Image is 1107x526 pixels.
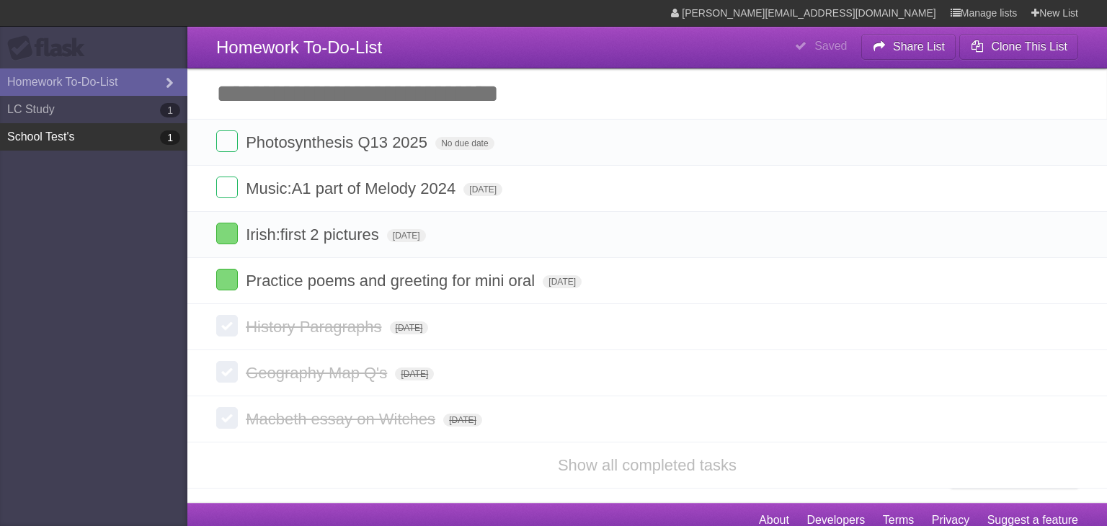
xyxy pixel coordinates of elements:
[246,226,383,244] span: Irish:first 2 pictures
[463,183,502,196] span: [DATE]
[216,315,238,336] label: Done
[216,361,238,383] label: Done
[246,272,538,290] span: Practice poems and greeting for mini oral
[387,229,426,242] span: [DATE]
[216,177,238,198] label: Done
[216,130,238,152] label: Done
[543,275,582,288] span: [DATE]
[7,35,94,61] div: Flask
[991,40,1067,53] b: Clone This List
[246,133,431,151] span: Photosynthesis Q13 2025
[246,179,459,197] span: Music:A1 part of Melody 2024
[246,410,439,428] span: Macbeth essay on Witches
[246,318,385,336] span: History Paragraphs
[216,269,238,290] label: Done
[216,407,238,429] label: Done
[216,223,238,244] label: Done
[216,37,382,57] span: Homework To-Do-List
[435,137,494,150] span: No due date
[893,40,945,53] b: Share List
[160,103,180,117] b: 1
[160,130,180,145] b: 1
[861,34,956,60] button: Share List
[814,40,847,52] b: Saved
[390,321,429,334] span: [DATE]
[395,367,434,380] span: [DATE]
[246,364,391,382] span: Geography Map Q's
[443,414,482,427] span: [DATE]
[959,34,1078,60] button: Clone This List
[558,456,737,474] a: Show all completed tasks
